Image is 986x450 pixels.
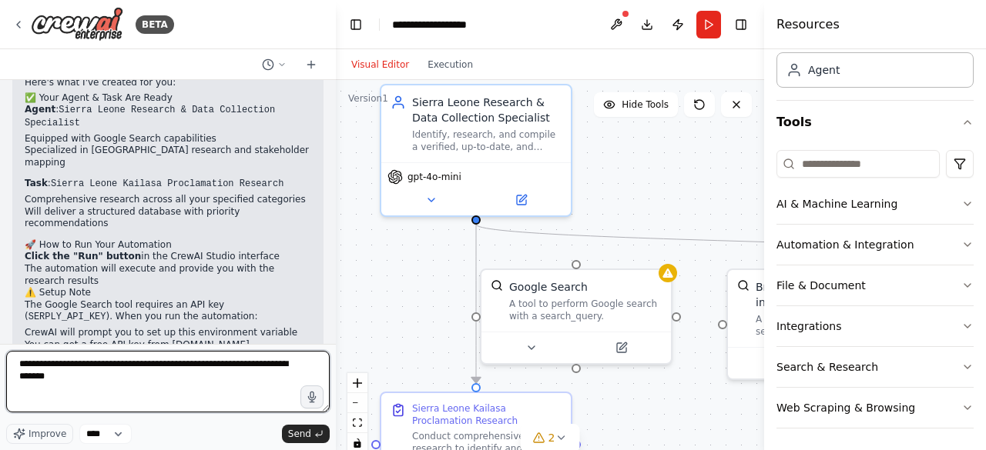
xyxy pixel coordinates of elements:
div: Brave Web Search the internet [756,279,908,310]
strong: Click the "Run" button [25,251,141,262]
button: Hide right sidebar [730,14,752,35]
h4: Resources [776,15,840,34]
button: Start a new chat [299,55,324,74]
button: Click to speak your automation idea [300,385,324,408]
div: Crew [776,5,974,100]
button: Hide left sidebar [345,14,367,35]
button: Automation & Integration [776,225,974,265]
li: Specialized in [GEOGRAPHIC_DATA] research and stakeholder mapping [25,145,311,168]
code: SERPLY_API_KEY [29,312,106,322]
span: Send [288,428,311,440]
span: 2 [548,430,555,445]
div: A tool that can be used to search the internet with a search_query. [756,313,908,338]
button: File & Document [776,265,974,305]
div: Sierra Leone Research & Data Collection SpecialistIdentify, research, and compile a verified, up-... [380,84,572,217]
code: Sierra Leone Kailasa Proclamation Research [51,178,283,189]
li: CrewAI will prompt you to set up this environment variable [25,327,311,339]
img: Logo [31,7,123,42]
button: Tools [776,101,974,144]
button: AI & Machine Learning [776,184,974,224]
button: Integrations [776,306,974,346]
p: The Google Search tool requires an API key ( ). When you run the automation: [25,299,311,324]
button: Search & Research [776,347,974,387]
li: The automation will execute and provide you with the research results [25,263,311,287]
img: BraveSearchTool [737,279,750,292]
g: Edge from 4a9db1dd-411a-4011-a623-ecdec203a866 to 89b9a56e-90f1-44cd-b154-f4d28c649985 [468,225,484,383]
div: Agent [808,62,840,78]
div: A tool to perform Google search with a search_query. [509,298,662,322]
button: Improve [6,424,73,444]
span: Hide Tools [622,98,669,111]
p: : [25,178,311,191]
div: SerplyWebSearchToolGoogle SearchA tool to perform Google search with a search_query. [480,268,672,365]
div: Sierra Leone Kailasa Proclamation Research [412,402,562,427]
li: Will deliver a structured database with priority recommendations [25,206,311,230]
strong: Agent [25,104,55,115]
div: Identify, research, and compile a verified, up-to-date, and strategically categorized database of... [412,128,562,153]
div: Version 1 [348,92,388,105]
span: Improve [29,428,66,440]
div: Sierra Leone Research & Data Collection Specialist [412,95,562,125]
li: Comprehensive research across all your specified categories [25,194,311,206]
code: Sierra Leone Research & Data Collection Specialist [25,105,275,128]
div: BraveSearchToolBrave Web Search the internetA tool that can be used to search the internet with a... [726,268,919,380]
button: Visual Editor [342,55,418,74]
button: zoom in [347,373,367,393]
h2: ✅ Your Agent & Task Are Ready [25,92,311,105]
button: zoom out [347,393,367,413]
button: fit view [347,413,367,433]
button: Execution [418,55,482,74]
li: You can get a free API key from [DOMAIN_NAME] [25,339,311,352]
img: SerplyWebSearchTool [491,279,503,292]
h2: ⚠️ Setup Note [25,287,311,299]
span: gpt-4o-mini [407,171,461,183]
strong: Task [25,178,48,188]
button: Open in side panel [578,338,665,357]
button: Open in side panel [478,191,565,209]
li: in the CrewAI Studio interface [25,251,311,263]
button: Switch to previous chat [256,55,293,74]
button: Send [282,425,330,443]
nav: breadcrumb [392,17,493,32]
button: Web Scraping & Browsing [776,388,974,428]
p: : [25,104,311,129]
button: Hide Tools [594,92,678,117]
div: BETA [136,15,174,34]
h2: 🚀 How to Run Your Automation [25,239,311,252]
div: Google Search [509,279,588,295]
div: Tools [776,144,974,441]
li: Equipped with Google Search capabilities [25,133,311,145]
